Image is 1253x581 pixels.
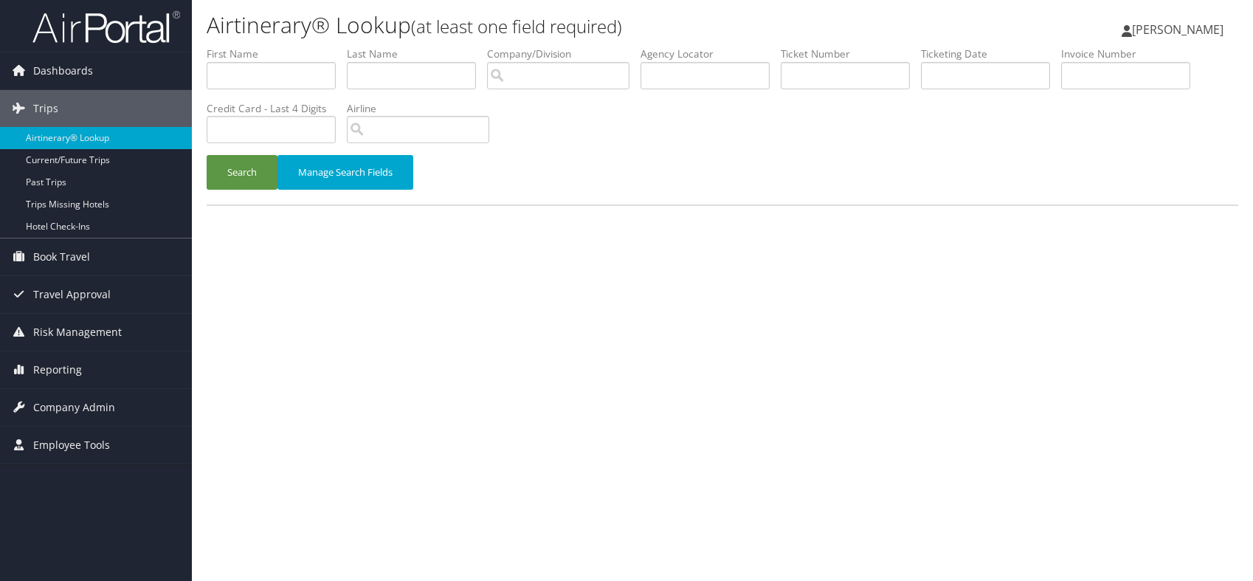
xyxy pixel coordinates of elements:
span: Travel Approval [33,276,111,313]
small: (at least one field required) [411,14,622,38]
label: Airline [347,101,500,116]
span: Trips [33,90,58,127]
button: Manage Search Fields [277,155,413,190]
span: Employee Tools [33,427,110,464]
a: [PERSON_NAME] [1122,7,1238,52]
label: Ticketing Date [921,47,1061,61]
span: Reporting [33,351,82,388]
label: Last Name [347,47,487,61]
span: Dashboards [33,52,93,89]
label: Invoice Number [1061,47,1201,61]
label: Company/Division [487,47,641,61]
span: [PERSON_NAME] [1132,21,1223,38]
label: Agency Locator [641,47,781,61]
button: Search [207,155,277,190]
label: Ticket Number [781,47,921,61]
label: Credit Card - Last 4 Digits [207,101,347,116]
img: airportal-logo.png [32,10,180,44]
span: Risk Management [33,314,122,351]
span: Book Travel [33,238,90,275]
label: First Name [207,47,347,61]
h1: Airtinerary® Lookup [207,10,894,41]
span: Company Admin [33,389,115,426]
